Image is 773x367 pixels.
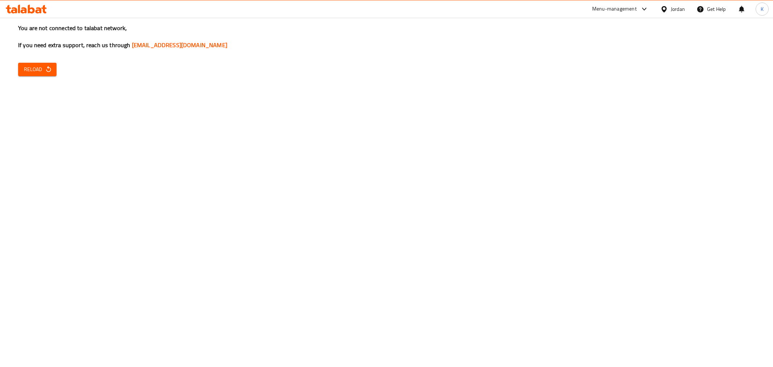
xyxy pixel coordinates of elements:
a: [EMAIL_ADDRESS][DOMAIN_NAME] [132,40,227,50]
h3: You are not connected to talabat network, If you need extra support, reach us through [18,24,755,49]
button: Reload [18,63,57,76]
div: Jordan [671,5,685,13]
div: Menu-management [592,5,637,13]
span: K [761,5,764,13]
span: Reload [24,65,51,74]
